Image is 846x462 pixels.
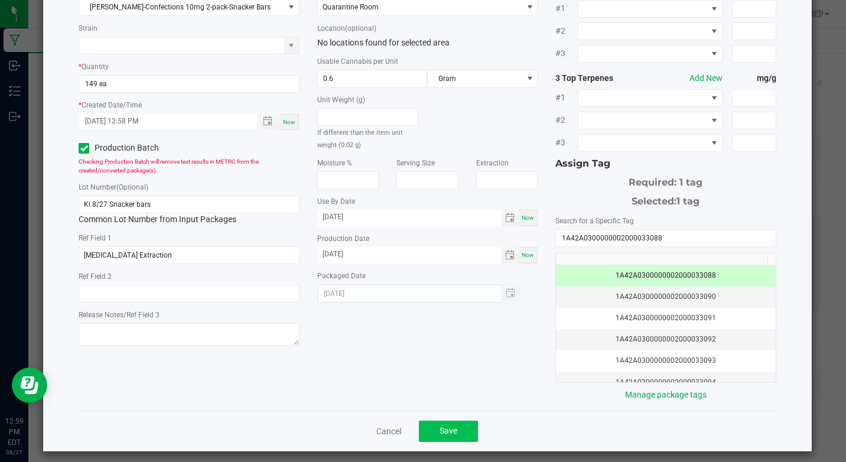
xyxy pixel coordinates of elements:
label: Serving Size [396,158,435,168]
span: Toggle calendar [502,210,519,226]
div: Assign Tag [555,157,776,171]
button: Add New [689,72,723,84]
label: Strain [79,23,97,34]
label: Unit Weight (g) [317,95,365,105]
span: 1 tag [676,196,699,207]
input: Date [317,210,502,225]
span: Save [440,426,457,435]
label: Packaged Date [317,271,366,281]
label: Location [317,23,376,34]
strong: mg/g [732,72,776,84]
label: Moisture % [317,158,352,168]
a: Cancel [376,425,401,437]
div: 1A42A0300000002000033094 [563,377,768,388]
span: Now [283,119,295,125]
input: Date [317,247,502,262]
span: (optional) [345,24,376,32]
label: Usable Cannabis per Unit [317,56,398,67]
iframe: Resource center [12,367,47,403]
label: Use By Date [317,196,355,207]
label: Lot Number [79,182,148,193]
label: Quantity [82,61,109,72]
label: Extraction [476,158,509,168]
span: NO DATA FOUND [578,134,723,152]
label: Production Batch [79,142,180,154]
span: Toggle calendar [502,247,519,263]
div: 1A42A0300000002000033092 [563,334,768,345]
div: Common Lot Number from Input Packages [79,196,299,226]
span: #1 [555,2,577,15]
div: 1A42A0300000002000033088 [563,270,768,281]
span: #2 [555,114,577,126]
div: Selected: [555,190,776,209]
span: NO DATA FOUND [578,112,723,129]
span: Now [522,252,534,258]
span: Now [522,214,534,221]
button: Save [419,421,478,442]
div: 1A42A0300000002000033090 [563,291,768,302]
label: Created Date/Time [82,100,142,110]
span: Quarantine Room [323,3,379,11]
label: Production Date [317,233,369,244]
input: Created Datetime [79,114,244,129]
div: 1A42A0300000002000033091 [563,313,768,324]
span: #3 [555,47,577,60]
span: #2 [555,25,577,37]
span: No locations found for selected area [317,38,450,47]
span: NO DATA FOUND [578,89,723,107]
label: Search for a Specific Tag [555,216,634,226]
div: Required: 1 tag [555,171,776,190]
small: If different than the item unit weight (0.02 g) [317,129,403,149]
span: Toggle popup [257,114,280,129]
div: 1A42A0300000002000033093 [563,355,768,366]
a: Manage package tags [625,390,707,399]
label: Release Notes/Ref Field 3 [79,310,160,320]
span: (Optional) [116,183,148,191]
span: Checking Production Batch will remove test results in METRC from the created/converted package(s). [79,158,259,174]
span: Gram [428,70,522,87]
span: #1 [555,92,577,104]
span: #3 [555,136,577,149]
label: Ref Field 2 [79,271,112,282]
label: Ref Field 1 [79,233,112,243]
strong: 3 Top Terpenes [555,72,643,84]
